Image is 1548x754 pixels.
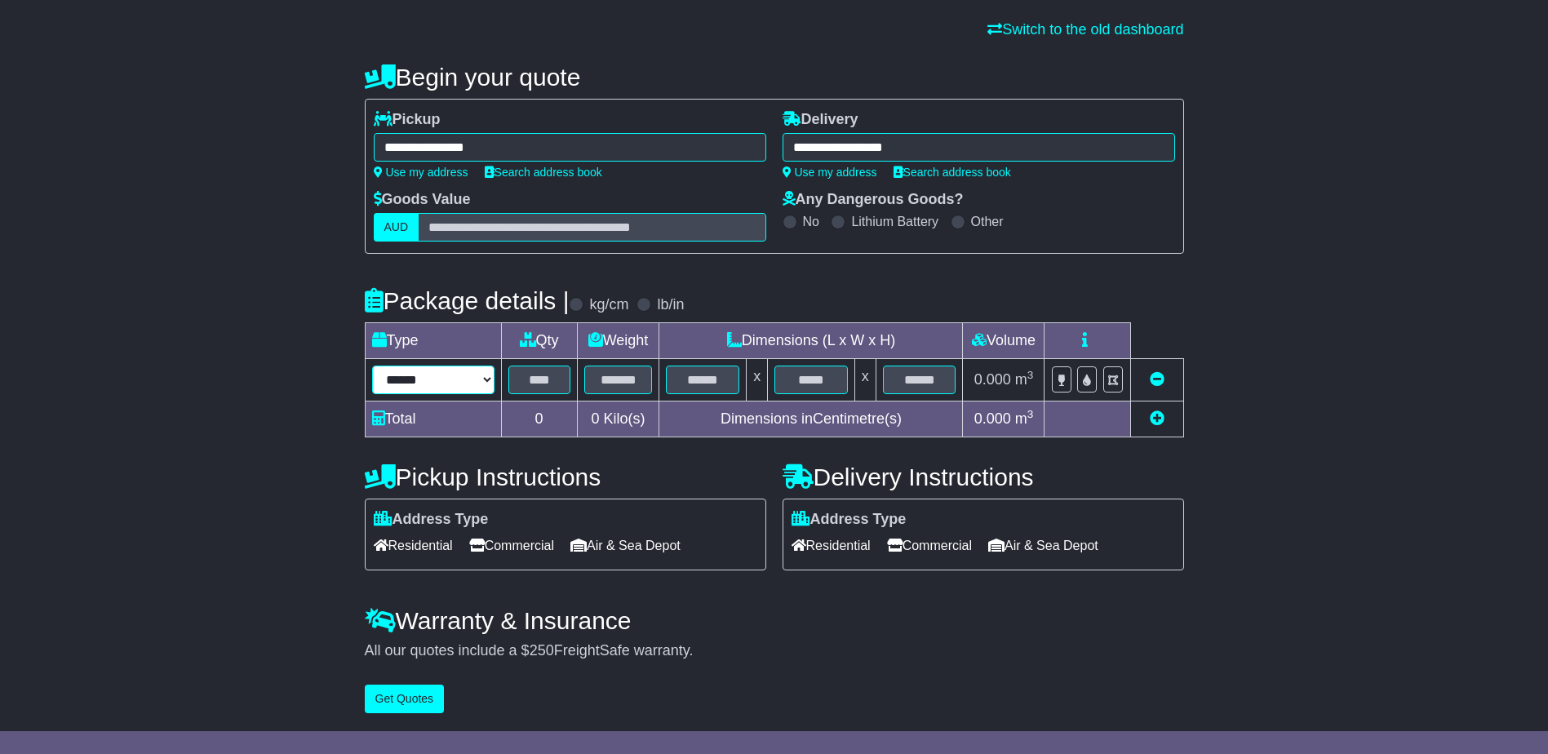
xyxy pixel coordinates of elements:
a: Add new item [1150,410,1164,427]
td: Kilo(s) [577,401,659,437]
td: x [747,359,768,401]
td: Dimensions in Centimetre(s) [659,401,963,437]
span: Residential [792,533,871,558]
td: Dimensions (L x W x H) [659,323,963,359]
h4: Warranty & Insurance [365,607,1184,634]
label: Any Dangerous Goods? [783,191,964,209]
label: AUD [374,213,419,242]
td: 0 [501,401,577,437]
span: 250 [530,642,554,659]
span: 0.000 [974,410,1011,427]
h4: Pickup Instructions [365,463,766,490]
span: m [1015,371,1034,388]
td: Volume [963,323,1045,359]
label: Goods Value [374,191,471,209]
h4: Package details | [365,287,570,314]
span: Commercial [469,533,554,558]
label: Delivery [783,111,858,129]
a: Switch to the old dashboard [987,21,1183,38]
div: All our quotes include a $ FreightSafe warranty. [365,642,1184,660]
td: Qty [501,323,577,359]
label: Other [971,214,1004,229]
label: Lithium Battery [851,214,938,229]
h4: Begin your quote [365,64,1184,91]
a: Remove this item [1150,371,1164,388]
a: Search address book [894,166,1011,179]
td: Total [365,401,501,437]
label: lb/in [657,296,684,314]
td: Type [365,323,501,359]
label: kg/cm [589,296,628,314]
label: Pickup [374,111,441,129]
span: Air & Sea Depot [570,533,681,558]
sup: 3 [1027,369,1034,381]
span: 0.000 [974,371,1011,388]
span: Air & Sea Depot [988,533,1098,558]
span: 0 [591,410,599,427]
a: Search address book [485,166,602,179]
span: Residential [374,533,453,558]
td: x [854,359,876,401]
button: Get Quotes [365,685,445,713]
td: Weight [577,323,659,359]
label: Address Type [374,511,489,529]
sup: 3 [1027,408,1034,420]
h4: Delivery Instructions [783,463,1184,490]
label: No [803,214,819,229]
span: Commercial [887,533,972,558]
a: Use my address [374,166,468,179]
span: m [1015,410,1034,427]
a: Use my address [783,166,877,179]
label: Address Type [792,511,907,529]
